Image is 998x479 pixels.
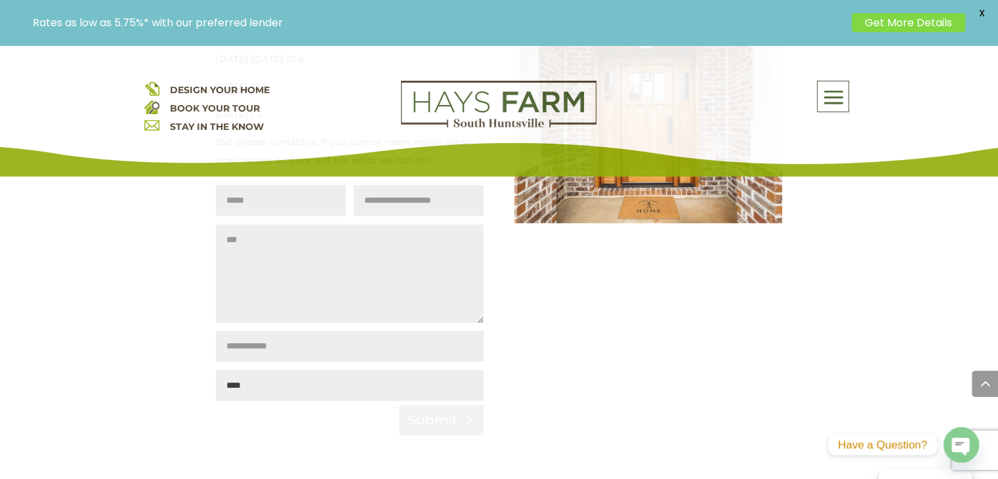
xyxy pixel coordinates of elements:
a: BOOK YOUR TOUR [169,102,259,114]
a: DESIGN YOUR HOME [169,84,269,96]
span: X [972,3,991,23]
img: Logo [401,81,596,128]
img: book your home tour [144,99,159,114]
p: Rates as low as 5.75%* with our preferred lender [33,16,845,29]
img: design your home [144,81,159,96]
a: hays farm homes huntsville development [401,119,596,131]
a: Get More Details [852,13,965,32]
a: STAY IN THE KNOW [169,121,263,133]
button: Submit [399,405,484,435]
